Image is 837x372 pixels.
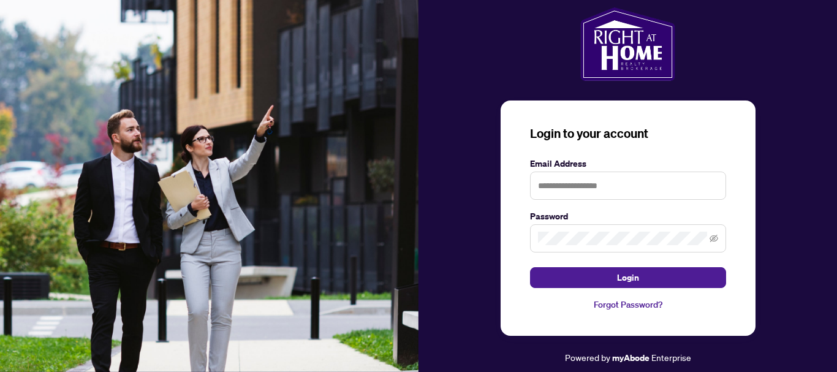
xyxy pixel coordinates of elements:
[530,125,726,142] h3: Login to your account
[617,268,639,287] span: Login
[530,157,726,170] label: Email Address
[565,352,610,363] span: Powered by
[710,234,718,243] span: eye-invisible
[580,7,675,81] img: ma-logo
[530,210,726,223] label: Password
[651,352,691,363] span: Enterprise
[612,351,650,365] a: myAbode
[530,298,726,311] a: Forgot Password?
[530,267,726,288] button: Login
